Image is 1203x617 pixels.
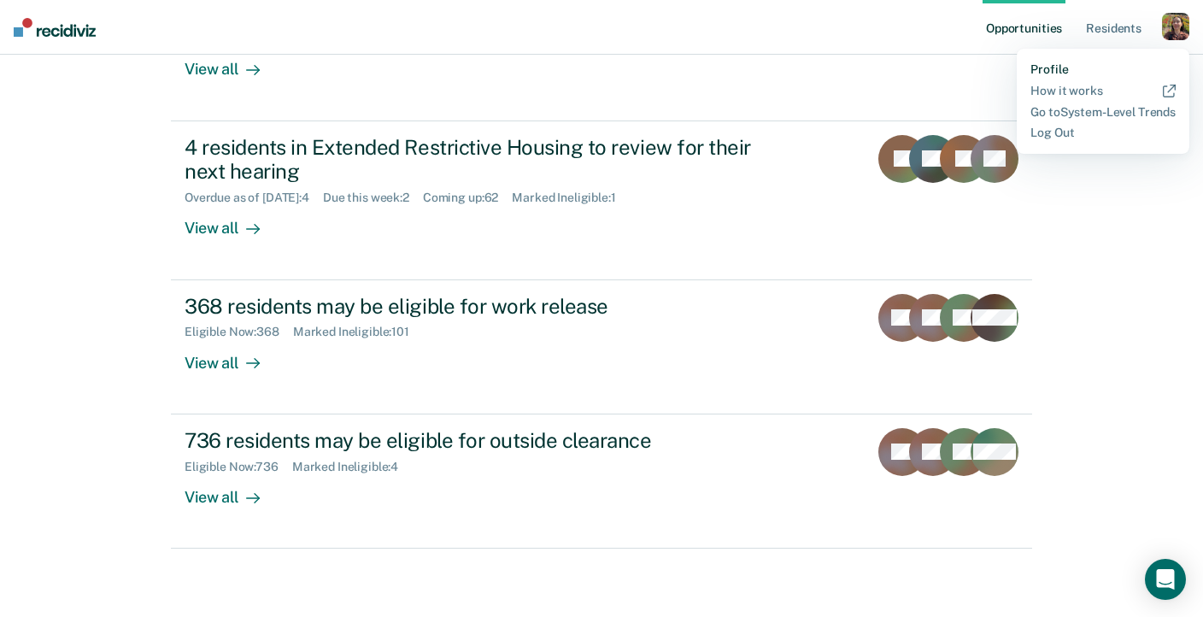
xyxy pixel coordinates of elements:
[292,460,412,474] div: Marked Ineligible : 4
[185,325,293,339] div: Eligible Now : 368
[293,325,423,339] div: Marked Ineligible : 101
[1030,105,1176,120] a: Go toSystem-Level Trends
[512,191,629,205] div: Marked Ineligible : 1
[185,339,280,373] div: View all
[185,135,784,185] div: 4 residents in Extended Restrictive Housing to review for their next hearing
[171,121,1032,280] a: 4 residents in Extended Restrictive Housing to review for their next hearingOverdue as of [DATE]:...
[1030,62,1176,77] a: Profile
[171,280,1032,414] a: 368 residents may be eligible for work releaseEligible Now:368Marked Ineligible:101View all
[185,294,784,319] div: 368 residents may be eligible for work release
[1030,84,1176,98] a: How it works
[185,205,280,238] div: View all
[1145,559,1186,600] div: Open Intercom Messenger
[185,191,323,205] div: Overdue as of [DATE] : 4
[1030,126,1176,140] a: Log Out
[171,414,1032,549] a: 736 residents may be eligible for outside clearanceEligible Now:736Marked Ineligible:4View all
[185,473,280,507] div: View all
[185,46,280,79] div: View all
[185,428,784,453] div: 736 residents may be eligible for outside clearance
[423,191,512,205] div: Coming up : 62
[14,18,96,37] img: Recidiviz
[323,191,423,205] div: Due this week : 2
[185,460,292,474] div: Eligible Now : 736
